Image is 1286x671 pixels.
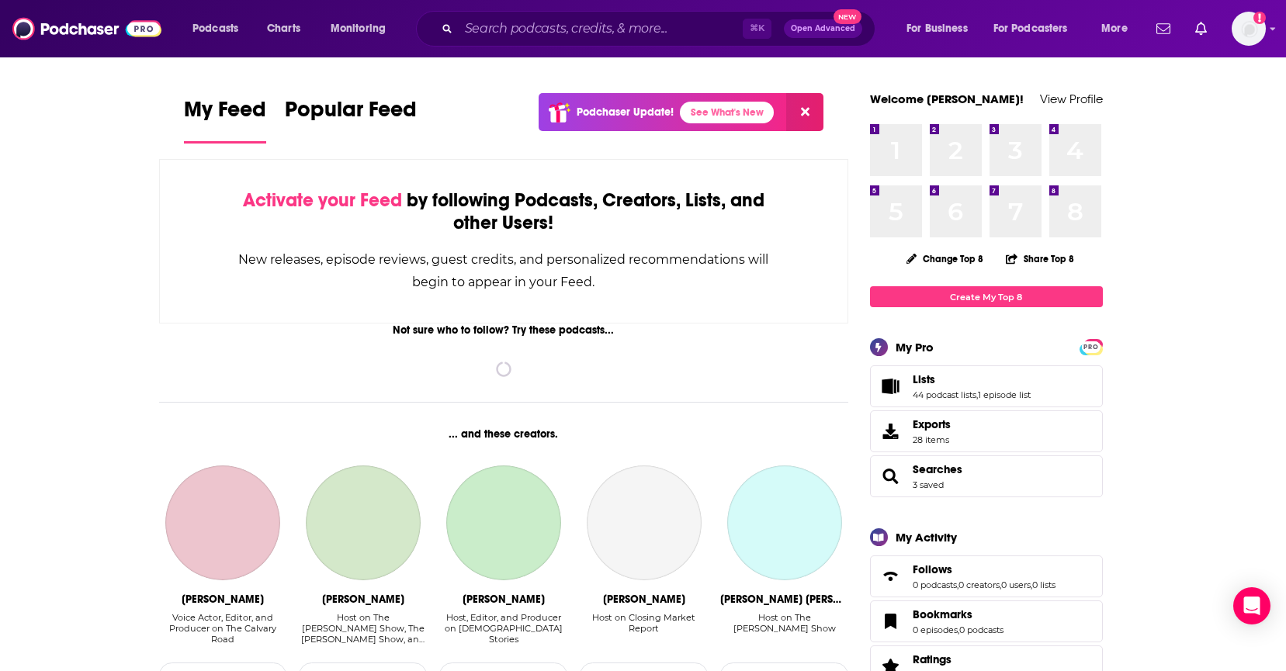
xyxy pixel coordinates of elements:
a: Kevin Sheehan [306,465,421,580]
div: Kevin Sheehan [322,593,404,606]
span: Follows [913,562,952,576]
div: My Pro [896,340,934,355]
button: open menu [320,16,406,41]
span: Bookmarks [913,607,972,621]
span: For Business [906,18,968,40]
a: Lists [913,372,1031,386]
span: Exports [875,420,906,442]
span: Lists [870,365,1103,407]
a: Todd Gleason [587,465,702,580]
a: View Profile [1040,92,1103,106]
div: Daniel Cuneo [182,593,264,606]
a: Show notifications dropdown [1189,16,1213,42]
a: 44 podcast lists [913,389,976,400]
span: Bookmarks [870,600,1103,642]
span: Exports [913,417,951,431]
a: PRO [1082,341,1101,352]
div: John Calvin Batchelor [720,593,848,606]
span: New [834,9,861,24]
span: , [1031,579,1032,590]
a: Welcome [PERSON_NAME]! [870,92,1024,106]
button: Open AdvancedNew [784,19,862,38]
div: Host on The [PERSON_NAME] Show [720,612,848,634]
div: Open Intercom Messenger [1233,587,1270,624]
span: My Feed [184,96,266,132]
a: 0 episodes [913,624,958,635]
div: Voice Actor, Editor, and Producer on The Calvary Road [159,612,287,645]
a: Lists [875,375,906,397]
span: PRO [1082,341,1101,353]
a: Create My Top 8 [870,286,1103,307]
div: George Taylor [463,593,545,606]
a: Searches [875,465,906,487]
span: Popular Feed [285,96,417,132]
button: open menu [1090,16,1147,41]
span: , [958,624,959,635]
span: For Podcasters [993,18,1068,40]
div: ... and these creators. [159,427,849,441]
div: New releases, episode reviews, guest credits, and personalized recommendations will begin to appe... [237,248,771,293]
a: Follows [913,562,1055,576]
span: More [1101,18,1128,40]
span: Logged in as ereardon [1232,12,1266,46]
span: Ratings [913,652,952,666]
a: Exports [870,410,1103,452]
a: Bookmarks [913,607,1003,621]
span: Monitoring [331,18,386,40]
a: Charts [257,16,310,41]
svg: Add a profile image [1253,12,1266,24]
img: Podchaser - Follow, Share and Rate Podcasts [12,14,161,43]
div: Not sure who to follow? Try these podcasts... [159,323,849,337]
span: 28 items [913,434,951,445]
a: Searches [913,462,962,476]
input: Search podcasts, credits, & more... [459,16,743,41]
a: Show notifications dropdown [1150,16,1177,42]
div: Host, Editor, and Producer on Jesus Stories [439,612,567,645]
div: Voice Actor, Editor, and Producer on The Calvary Road [159,612,287,645]
span: Activate your Feed [243,189,402,212]
button: open menu [896,16,987,41]
a: Ratings [913,652,1003,666]
span: Follows [870,555,1103,597]
p: Podchaser Update! [577,105,674,119]
div: by following Podcasts, Creators, Lists, and other Users! [237,189,771,234]
a: 0 users [1001,579,1031,590]
a: George Taylor [446,465,561,580]
a: John Calvin Batchelor [727,465,842,580]
a: 0 podcasts [913,579,957,590]
a: 0 podcasts [959,624,1003,635]
button: open menu [182,16,258,41]
div: My Activity [896,530,957,545]
a: My Feed [184,96,266,144]
span: Searches [870,455,1103,497]
div: Host, Editor, and Producer on [DEMOGRAPHIC_DATA] Stories [439,612,567,645]
div: Host on Closing Market Report [580,612,708,634]
div: Host on The John Batchelor Show [720,612,848,645]
span: Charts [267,18,300,40]
a: See What's New [680,102,774,123]
a: Popular Feed [285,96,417,144]
span: Open Advanced [791,25,855,33]
div: Host on The Kevin Sheehan Show, The Kevin Sheehan Show, and Cooley and Kevin with Chris … [299,612,427,645]
a: Follows [875,566,906,587]
button: open menu [983,16,1090,41]
button: Show profile menu [1232,12,1266,46]
a: Bookmarks [875,610,906,632]
span: , [976,389,978,400]
a: 1 episode list [978,389,1031,400]
button: Share Top 8 [1005,244,1075,274]
span: , [1000,579,1001,590]
a: 3 saved [913,479,944,490]
a: 0 lists [1032,579,1055,590]
span: Lists [913,372,935,386]
img: User Profile [1232,12,1266,46]
div: Host on The [PERSON_NAME] Show, The [PERSON_NAME] Show, and [PERSON_NAME] and [PERSON_NAME] with ... [299,612,427,645]
a: 0 creators [958,579,1000,590]
a: Daniel Cuneo [165,465,280,580]
span: Podcasts [192,18,238,40]
div: Host on Closing Market Report [580,612,708,645]
div: Todd Gleason [603,593,685,606]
